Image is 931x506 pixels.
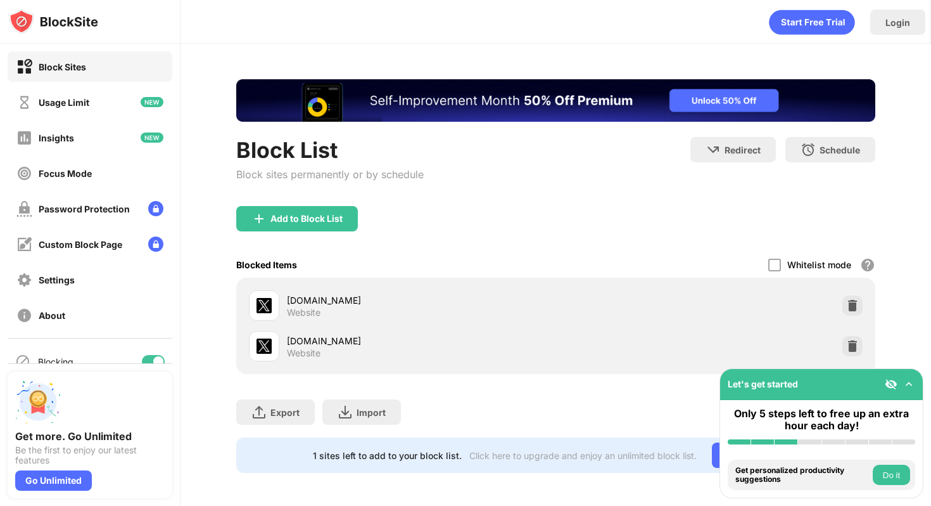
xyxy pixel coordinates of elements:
div: Redirect [725,145,761,155]
img: password-protection-off.svg [16,201,32,217]
div: Go Unlimited [712,443,799,468]
img: favicons [256,298,272,313]
div: Only 5 steps left to free up an extra hour each day! [728,408,915,432]
div: Be the first to enjoy our latest features [15,445,165,465]
div: Blocked Items [236,259,297,270]
button: Do it [873,465,910,485]
div: Add to Block List [270,214,343,224]
img: about-off.svg [16,308,32,323]
div: 1 sites left to add to your block list. [313,450,462,461]
div: Blocking [38,356,73,367]
img: insights-off.svg [16,130,32,146]
div: Import [357,407,386,418]
div: Let's get started [728,379,798,389]
div: Go Unlimited [15,470,92,491]
div: Get more. Go Unlimited [15,430,165,443]
div: Password Protection [39,204,130,214]
div: Get personalized productivity suggestions [735,466,870,484]
div: Insights [39,133,74,143]
img: omni-setup-toggle.svg [902,378,915,391]
div: Settings [39,275,75,285]
div: Block List [236,137,424,163]
div: Usage Limit [39,97,89,108]
div: [DOMAIN_NAME] [287,334,555,347]
img: settings-off.svg [16,272,32,288]
img: new-icon.svg [141,97,163,107]
img: lock-menu.svg [148,237,163,252]
div: [DOMAIN_NAME] [287,294,555,307]
div: Whitelist mode [787,259,851,270]
img: eye-not-visible.svg [885,378,897,391]
img: new-icon.svg [141,133,163,143]
div: animation [769,10,855,35]
div: Block Sites [39,62,86,72]
div: About [39,310,65,321]
img: favicons [256,339,272,354]
div: Focus Mode [39,168,92,179]
img: block-on.svg [16,59,32,75]
div: Website [287,347,320,359]
div: Website [287,307,320,318]
img: time-usage-off.svg [16,94,32,110]
div: Login [885,17,910,28]
div: Click here to upgrade and enjoy an unlimited block list. [469,450,697,461]
img: blocking-icon.svg [15,354,30,369]
img: logo-blocksite.svg [9,9,98,34]
img: focus-off.svg [16,165,32,181]
div: Custom Block Page [39,239,122,250]
img: customize-block-page-off.svg [16,237,32,252]
img: push-unlimited.svg [15,379,61,425]
iframe: Banner [236,79,875,122]
div: Schedule [820,145,860,155]
img: lock-menu.svg [148,201,163,216]
div: Block sites permanently or by schedule [236,168,424,181]
div: Export [270,407,300,418]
